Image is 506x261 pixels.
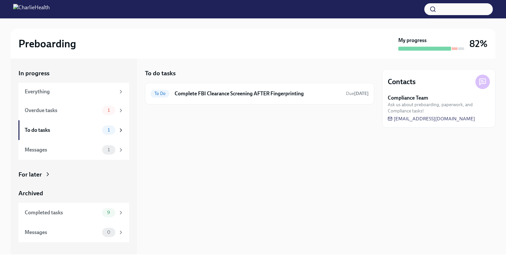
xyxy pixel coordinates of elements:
h6: Complete FBI Clearance Screening AFTER Fingerprinting [175,90,341,97]
h2: Preboarding [18,37,76,50]
span: 9 [103,210,114,215]
div: Messages [25,146,99,154]
div: Messages [25,229,99,236]
a: Completed tasks9 [18,203,129,223]
span: 0 [103,230,114,235]
a: Overdue tasks1 [18,101,129,120]
span: August 25th, 2025 09:00 [346,90,369,97]
span: Ask us about preboarding, paperwork, and Compliance tasks! [388,102,490,114]
h5: To do tasks [145,69,176,78]
a: For later [18,170,129,179]
span: To Do [151,91,169,96]
span: 1 [104,147,114,152]
a: Messages1 [18,140,129,160]
h4: Contacts [388,77,416,87]
a: In progress [18,69,129,78]
a: Archived [18,189,129,198]
a: To do tasks1 [18,120,129,140]
div: To do tasks [25,127,99,134]
h3: 82% [469,38,488,50]
span: Due [346,91,369,96]
img: CharlieHealth [13,4,50,14]
a: To DoComplete FBI Clearance Screening AFTER FingerprintingDue[DATE] [151,88,369,99]
strong: Compliance Team [388,94,428,102]
a: Everything [18,83,129,101]
div: Overdue tasks [25,107,99,114]
div: Everything [25,88,115,95]
div: Completed tasks [25,209,99,216]
span: 1 [104,128,114,132]
strong: [DATE] [354,91,369,96]
div: For later [18,170,42,179]
a: [EMAIL_ADDRESS][DOMAIN_NAME] [388,115,475,122]
strong: My progress [398,37,427,44]
span: 1 [104,108,114,113]
a: Messages0 [18,223,129,242]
